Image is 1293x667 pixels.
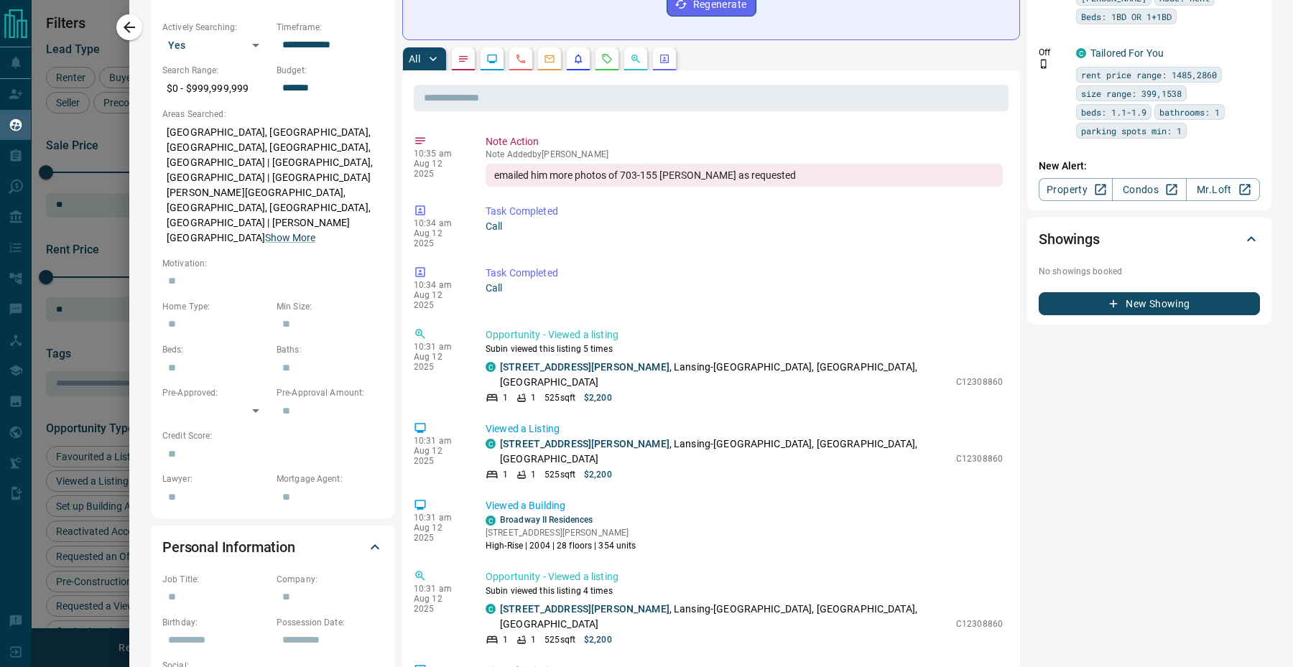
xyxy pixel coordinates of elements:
[414,446,464,466] p: Aug 12 2025
[584,391,612,404] p: $2,200
[414,352,464,372] p: Aug 12 2025
[500,438,669,449] a: [STREET_ADDRESS][PERSON_NAME]
[162,530,384,564] div: Personal Information
[162,429,384,442] p: Credit Score:
[486,526,636,539] p: [STREET_ADDRESS][PERSON_NAME]
[162,616,269,629] p: Birthday:
[486,362,496,372] div: condos.ca
[1081,67,1217,82] span: rent price range: 1485,2860
[277,343,384,356] p: Baths:
[162,21,269,34] p: Actively Searching:
[531,633,536,646] p: 1
[956,617,1003,630] p: C12308860
[1039,228,1100,251] h2: Showings
[486,266,1003,281] p: Task Completed
[486,281,1003,296] p: Call
[414,280,464,290] p: 10:34 am
[956,376,1003,388] p: C12308860
[1081,86,1182,101] span: size range: 399,1538
[500,360,949,390] p: , Lansing-[GEOGRAPHIC_DATA], [GEOGRAPHIC_DATA], [GEOGRAPHIC_DATA]
[486,539,636,552] p: High-Rise | 2004 | 28 floors | 354 units
[486,164,1003,187] div: emailed him more photos of 703-155 [PERSON_NAME] as requested
[162,64,269,77] p: Search Range:
[486,204,1003,219] p: Task Completed
[531,468,536,481] p: 1
[277,300,384,313] p: Min Size:
[409,54,420,64] p: All
[1081,105,1146,119] span: beds: 1.1-1.9
[1159,105,1220,119] span: bathrooms: 1
[584,468,612,481] p: $2,200
[601,53,613,65] svg: Requests
[486,219,1003,234] p: Call
[486,134,1003,149] p: Note Action
[162,573,269,586] p: Job Title:
[486,342,1003,355] p: Subin viewed this listing 5 times
[414,159,464,179] p: Aug 12 2025
[1039,59,1049,69] svg: Push Notification Only
[503,468,508,481] p: 1
[162,343,269,356] p: Beds:
[659,53,670,65] svg: Agent Actions
[162,108,384,121] p: Areas Searched:
[1081,123,1182,138] span: parking spots min: 1
[458,53,469,65] svg: Notes
[1081,9,1172,24] span: Beds: 1BD OR 1+1BD
[486,53,498,65] svg: Lead Browsing Activity
[500,603,669,615] a: [STREET_ADDRESS][PERSON_NAME]
[503,391,508,404] p: 1
[414,149,464,159] p: 10:35 am
[503,633,508,646] p: 1
[544,53,555,65] svg: Emails
[414,513,464,523] p: 10:31 am
[277,616,384,629] p: Possession Date:
[1090,47,1164,59] a: Tailored For You
[515,53,527,65] svg: Calls
[544,633,575,646] p: 525 sqft
[277,64,384,77] p: Budget:
[414,218,464,228] p: 10:34 am
[486,327,1003,342] p: Opportunity - Viewed a listing
[500,602,949,632] p: , Lansing-[GEOGRAPHIC_DATA], [GEOGRAPHIC_DATA], [GEOGRAPHIC_DATA]
[162,77,269,101] p: $0 - $999,999,999
[500,515,593,525] a: Broadway II Residences
[584,633,612,646] p: $2,200
[414,594,464,614] p: Aug 12 2025
[486,569,1003,584] p: Opportunity - Viewed a listing
[544,468,575,481] p: 525 sqft
[1039,265,1260,278] p: No showings booked
[486,604,496,614] div: condos.ca
[573,53,584,65] svg: Listing Alerts
[1039,159,1260,174] p: New Alert:
[1039,292,1260,315] button: New Showing
[277,21,384,34] p: Timeframe:
[414,290,464,310] p: Aug 12 2025
[277,386,384,399] p: Pre-Approval Amount:
[162,121,384,250] p: [GEOGRAPHIC_DATA], [GEOGRAPHIC_DATA], [GEOGRAPHIC_DATA], [GEOGRAPHIC_DATA], [GEOGRAPHIC_DATA] | [...
[486,516,496,526] div: condos.ca
[414,342,464,352] p: 10:31 am
[956,452,1003,465] p: C12308860
[277,573,384,586] p: Company:
[1186,178,1260,201] a: Mr.Loft
[1112,178,1186,201] a: Condos
[486,439,496,449] div: condos.ca
[486,149,1003,159] p: Note Added by [PERSON_NAME]
[1076,48,1086,58] div: condos.ca
[531,391,536,404] p: 1
[162,472,269,485] p: Lawyer:
[500,361,669,373] a: [STREET_ADDRESS][PERSON_NAME]
[414,523,464,543] p: Aug 12 2025
[162,386,269,399] p: Pre-Approved:
[162,34,269,57] div: Yes
[414,228,464,248] p: Aug 12 2025
[500,437,949,467] p: , Lansing-[GEOGRAPHIC_DATA], [GEOGRAPHIC_DATA], [GEOGRAPHIC_DATA]
[486,584,1003,597] p: Subin viewed this listing 4 times
[630,53,641,65] svg: Opportunities
[277,472,384,485] p: Mortgage Agent:
[162,300,269,313] p: Home Type:
[162,536,295,559] h2: Personal Information
[486,498,1003,513] p: Viewed a Building
[414,584,464,594] p: 10:31 am
[265,230,315,246] button: Show More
